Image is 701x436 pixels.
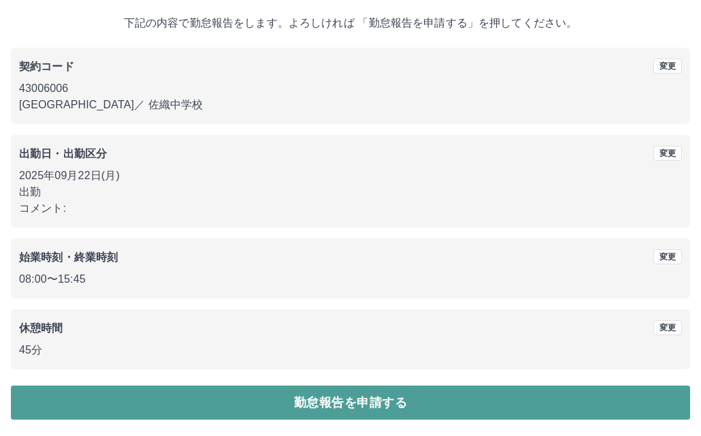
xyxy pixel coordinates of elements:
[653,146,682,161] button: 変更
[653,320,682,335] button: 変更
[19,251,118,263] b: 始業時刻・終業時刻
[11,15,690,31] p: 下記の内容で勤怠報告をします。よろしければ 「勤怠報告を申請する」を押してください。
[11,386,690,420] button: 勤怠報告を申請する
[19,200,682,217] p: コメント:
[653,249,682,264] button: 変更
[19,97,682,113] p: [GEOGRAPHIC_DATA] ／ 佐織中学校
[19,61,74,72] b: 契約コード
[19,342,682,358] p: 45分
[19,168,682,184] p: 2025年09月22日(月)
[19,80,682,97] p: 43006006
[19,148,107,159] b: 出勤日・出勤区分
[19,322,63,334] b: 休憩時間
[19,271,682,287] p: 08:00 〜 15:45
[19,184,682,200] p: 出勤
[653,59,682,74] button: 変更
